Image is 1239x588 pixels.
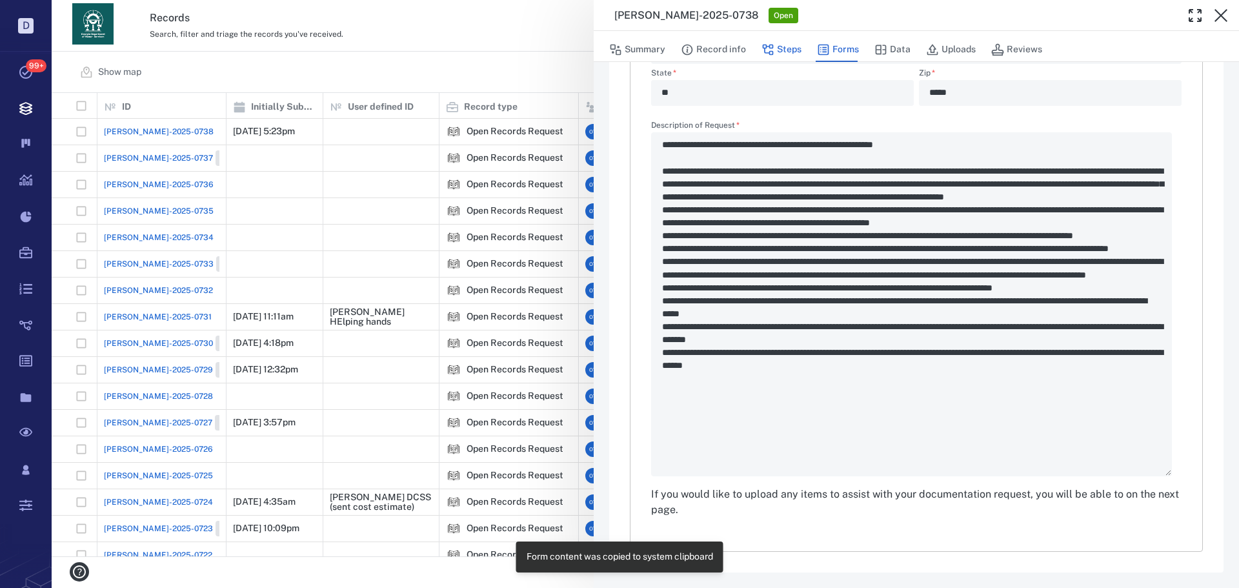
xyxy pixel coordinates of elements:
button: Close [1208,3,1234,28]
button: Data [874,37,911,62]
label: Description of Request [651,121,1182,132]
h3: [PERSON_NAME]-2025-0738 [614,8,758,23]
span: Help [29,9,55,21]
div: Form content was copied to system clipboard [527,545,713,569]
button: Uploads [926,37,976,62]
p: D [18,18,34,34]
span: Open [771,10,796,21]
button: Forms [817,37,859,62]
label: State [651,69,914,80]
button: Steps [761,37,801,62]
button: Summary [609,37,665,62]
label: Zip [919,69,1182,80]
span: 99+ [26,59,46,72]
button: Record info [681,37,746,62]
button: Reviews [991,37,1042,62]
div: If you would like to upload any items to assist with your documentation request, you will be able... [651,487,1182,518]
button: Toggle Fullscreen [1182,3,1208,28]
